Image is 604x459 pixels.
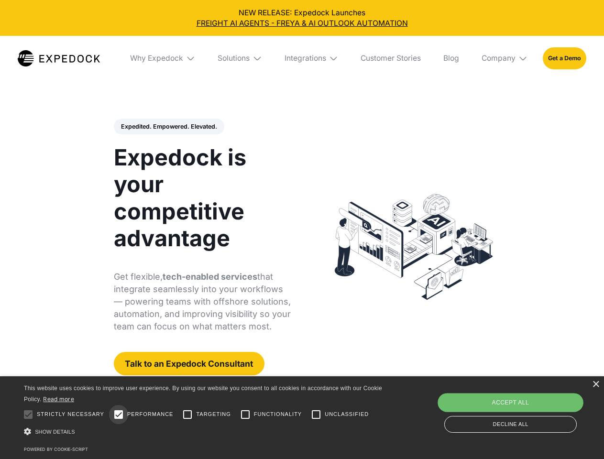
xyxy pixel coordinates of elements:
[127,410,174,418] span: Performance
[353,36,428,81] a: Customer Stories
[543,47,586,69] a: Get a Demo
[24,385,382,403] span: This website uses cookies to improve user experience. By using our website you consent to all coo...
[114,271,291,333] p: Get flexible, that integrate seamlessly into your workflows — powering teams with offshore soluti...
[24,426,385,438] div: Show details
[196,410,231,418] span: Targeting
[43,395,74,403] a: Read more
[474,36,535,81] div: Company
[114,144,291,251] h1: Expedock is your competitive advantage
[445,356,604,459] iframe: Chat Widget
[8,8,597,29] div: NEW RELEASE: Expedock Launches
[436,36,466,81] a: Blog
[218,54,250,63] div: Solutions
[438,393,583,412] div: Accept all
[122,36,203,81] div: Why Expedock
[325,410,369,418] span: Unclassified
[114,352,264,375] a: Talk to an Expedock Consultant
[285,54,326,63] div: Integrations
[35,429,75,435] span: Show details
[210,36,270,81] div: Solutions
[277,36,346,81] div: Integrations
[24,447,88,452] a: Powered by cookie-script
[130,54,183,63] div: Why Expedock
[163,272,257,282] strong: tech-enabled services
[37,410,104,418] span: Strictly necessary
[482,54,516,63] div: Company
[8,18,597,29] a: FREIGHT AI AGENTS - FREYA & AI OUTLOOK AUTOMATION
[254,410,302,418] span: Functionality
